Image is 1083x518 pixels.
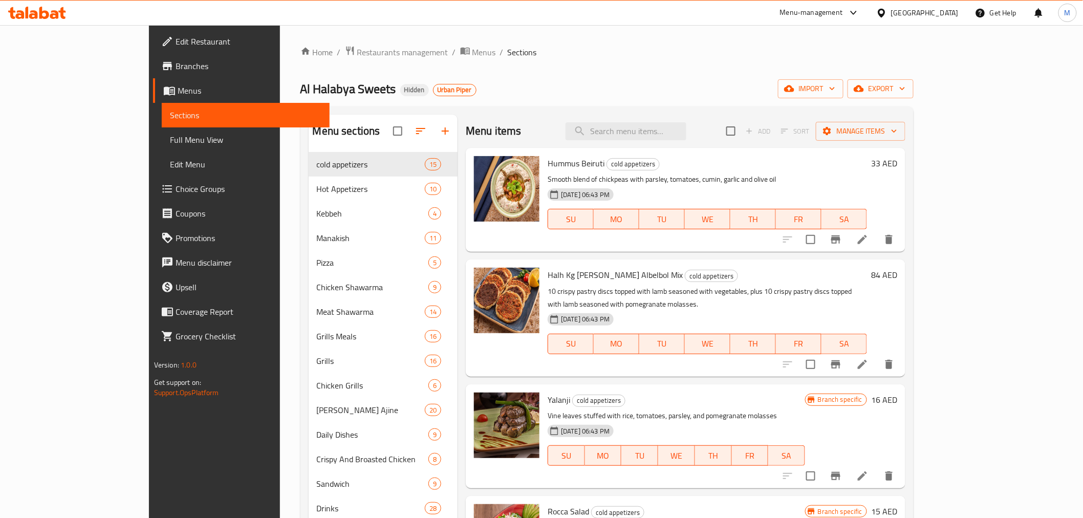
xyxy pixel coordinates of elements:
button: MO [594,334,639,354]
span: 8 [429,455,441,464]
img: Halh Kg Eash Albelbol Mix [474,268,539,333]
span: Yalanji [548,392,570,407]
button: Manage items [816,122,905,141]
span: Select to update [800,354,821,375]
a: Upsell [153,275,330,299]
span: MO [589,448,618,463]
a: Promotions [153,226,330,250]
div: cold appetizers [607,158,660,170]
div: Crispy And Broasted Chicken8 [309,447,458,471]
div: items [425,355,441,367]
div: items [425,330,441,342]
div: Manakish11 [309,226,458,250]
div: cold appetizers [685,270,738,282]
button: TH [730,334,776,354]
span: Chicken Grills [317,379,428,392]
a: Menu disclaimer [153,250,330,275]
div: Chicken Grills6 [309,373,458,398]
div: items [428,207,441,220]
span: Grills [317,355,425,367]
li: / [452,46,456,58]
div: [GEOGRAPHIC_DATA] [891,7,959,18]
span: 20 [425,405,441,415]
div: Chicken Shawarma9 [309,275,458,299]
span: TU [643,212,681,227]
span: Branch specific [814,395,867,404]
div: Grills Meals16 [309,324,458,349]
span: Branches [176,60,321,72]
button: SU [548,334,594,354]
span: Sections [508,46,537,58]
button: FR [776,334,821,354]
div: Hot Appetizers [317,183,425,195]
span: Select to update [800,229,821,250]
span: Edit Menu [170,158,321,170]
span: 15 [425,160,441,169]
button: FR [732,445,769,466]
a: Edit menu item [856,470,869,482]
button: delete [877,352,901,377]
div: Kebbeh4 [309,201,458,226]
span: Manakish [317,232,425,244]
a: Grocery Checklist [153,324,330,349]
span: Choice Groups [176,183,321,195]
span: SA [772,448,801,463]
div: items [428,478,441,490]
div: items [428,281,441,293]
span: 4 [429,209,441,219]
span: Urban Piper [434,85,476,94]
div: items [425,306,441,318]
span: 9 [429,479,441,489]
a: Choice Groups [153,177,330,201]
span: Add item [742,123,774,139]
span: [DATE] 06:43 PM [557,190,614,200]
li: / [500,46,504,58]
a: Coverage Report [153,299,330,324]
div: Daily Dishes9 [309,422,458,447]
span: TH [734,212,772,227]
span: Halh Kg [PERSON_NAME] Albelbol Mix [548,267,683,283]
span: 10 [425,184,441,194]
img: Yalanji [474,393,539,458]
p: Vine leaves stuffed with rice, tomatoes, parsley, and pomegranate molasses [548,409,805,422]
img: Hummus Beiruti [474,156,539,222]
span: [PERSON_NAME] Ajine [317,404,425,416]
button: WE [685,209,730,229]
span: WE [689,336,726,351]
div: [PERSON_NAME] Ajine20 [309,398,458,422]
a: Coupons [153,201,330,226]
div: Pizza [317,256,428,269]
span: Coverage Report [176,306,321,318]
a: Branches [153,54,330,78]
span: Menus [178,84,321,97]
button: MO [585,445,622,466]
button: SU [548,209,594,229]
span: MO [598,336,635,351]
span: Daily Dishes [317,428,428,441]
button: Branch-specific-item [824,227,848,252]
div: Sandwich9 [309,471,458,496]
span: TH [699,448,728,463]
h2: Menu sections [313,123,380,139]
div: items [425,183,441,195]
button: Branch-specific-item [824,464,848,488]
span: WE [689,212,726,227]
span: SU [552,212,590,227]
button: export [848,79,914,98]
span: FR [780,336,817,351]
button: SA [768,445,805,466]
div: items [425,158,441,170]
div: Hot Appetizers10 [309,177,458,201]
span: 1.0.0 [181,358,197,372]
div: cold appetizers15 [309,152,458,177]
span: Sections [170,109,321,121]
div: items [425,404,441,416]
button: WE [658,445,695,466]
span: 16 [425,332,441,341]
span: Upsell [176,281,321,293]
p: 10 crispy pastry discs topped with lamb seasoned with vegetables, plus 10 crispy pastry discs top... [548,285,867,311]
span: 6 [429,381,441,391]
button: delete [877,227,901,252]
div: items [428,256,441,269]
